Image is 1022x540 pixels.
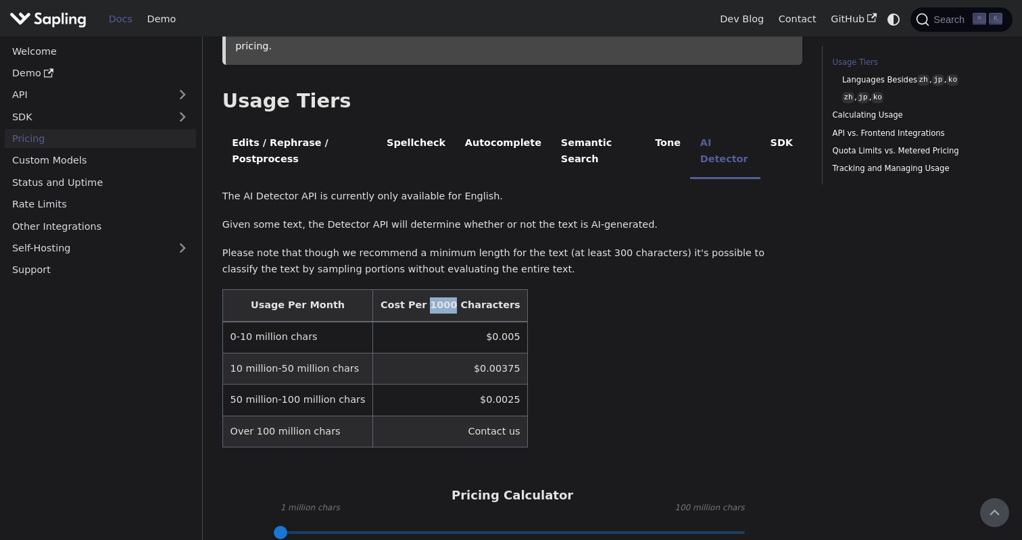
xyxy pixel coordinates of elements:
li: Spellcheck [377,126,456,179]
td: 10 million-50 million chars [222,353,372,385]
button: Expand sidebar category 'SDK' [169,107,196,126]
a: Support [5,260,196,280]
button: Expand sidebar category 'API' [169,85,196,105]
code: zh [917,74,929,86]
a: Languages Besideszh,jp,ko [842,74,993,87]
button: Scroll back to top [980,498,1009,527]
a: SDK [5,107,169,126]
td: $0.00375 [373,353,528,385]
code: jp [857,92,869,103]
a: Dev Blog [712,9,771,30]
a: Custom Models [5,151,196,170]
a: Quota Limits vs. Metered Pricing [833,145,998,157]
td: $0.005 [373,322,528,353]
a: Demo [5,64,196,83]
span: 1 million chars [281,501,340,515]
td: 0-10 million chars [222,322,372,353]
p: Given some text, the Detector API will determine whether or not the text is AI-generated. [222,217,803,233]
h3: Pricing Calculator [452,488,573,504]
a: Pricing [5,129,196,149]
button: Search (Command+K) [910,7,1012,32]
p: Please note that though we recommend a minimum length for the text (at least 300 characters) it's... [222,245,803,278]
button: Switch between dark and light mode (currently system mode) [884,9,904,29]
code: zh [842,92,854,103]
td: 50 million-100 million chars [222,385,372,416]
a: Calculating Usage [833,109,998,122]
a: Contact [771,9,824,30]
a: zh,jp,ko [842,91,993,104]
img: Sapling.ai [9,9,87,29]
th: Usage Per Month [222,290,372,322]
span: 100 million chars [675,501,744,515]
a: Rate Limits [5,195,196,214]
a: API vs. Frontend Integrations [833,127,998,140]
span: Search [929,14,973,25]
code: jp [932,74,944,86]
a: Docs [101,9,140,30]
td: Contact us [373,416,528,447]
p: If you need a self-hosted solution or a BAA for HIPAA compliance, please also contact for custom ... [235,23,793,55]
li: Edits / Rephrase / Postprocess [222,126,377,179]
a: Sapling.ai [9,9,91,29]
li: Tone [646,126,691,179]
a: GitHub [823,9,883,30]
li: Semantic Search [551,126,645,179]
li: Autocomplete [455,126,551,179]
a: Status and Uptime [5,172,196,192]
a: Tracking and Managing Usage [833,162,998,175]
a: Other Integrations [5,216,196,236]
td: Over 100 million chars [222,416,372,447]
code: ko [946,74,958,86]
li: AI Detector [690,126,760,179]
td: $0.0025 [373,385,528,416]
li: SDK [760,126,802,179]
a: API [5,85,169,105]
kbd: ⌘ [973,13,986,25]
a: Demo [140,9,183,30]
h2: Usage Tiers [222,89,803,114]
a: Self-Hosting [5,239,196,258]
th: Cost Per 1000 Characters [373,290,528,322]
p: The AI Detector API is currently only available for English. [222,189,803,205]
kbd: K [989,13,1002,25]
code: ko [871,92,883,103]
a: Usage Tiers [833,56,998,69]
a: Welcome [5,41,196,61]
